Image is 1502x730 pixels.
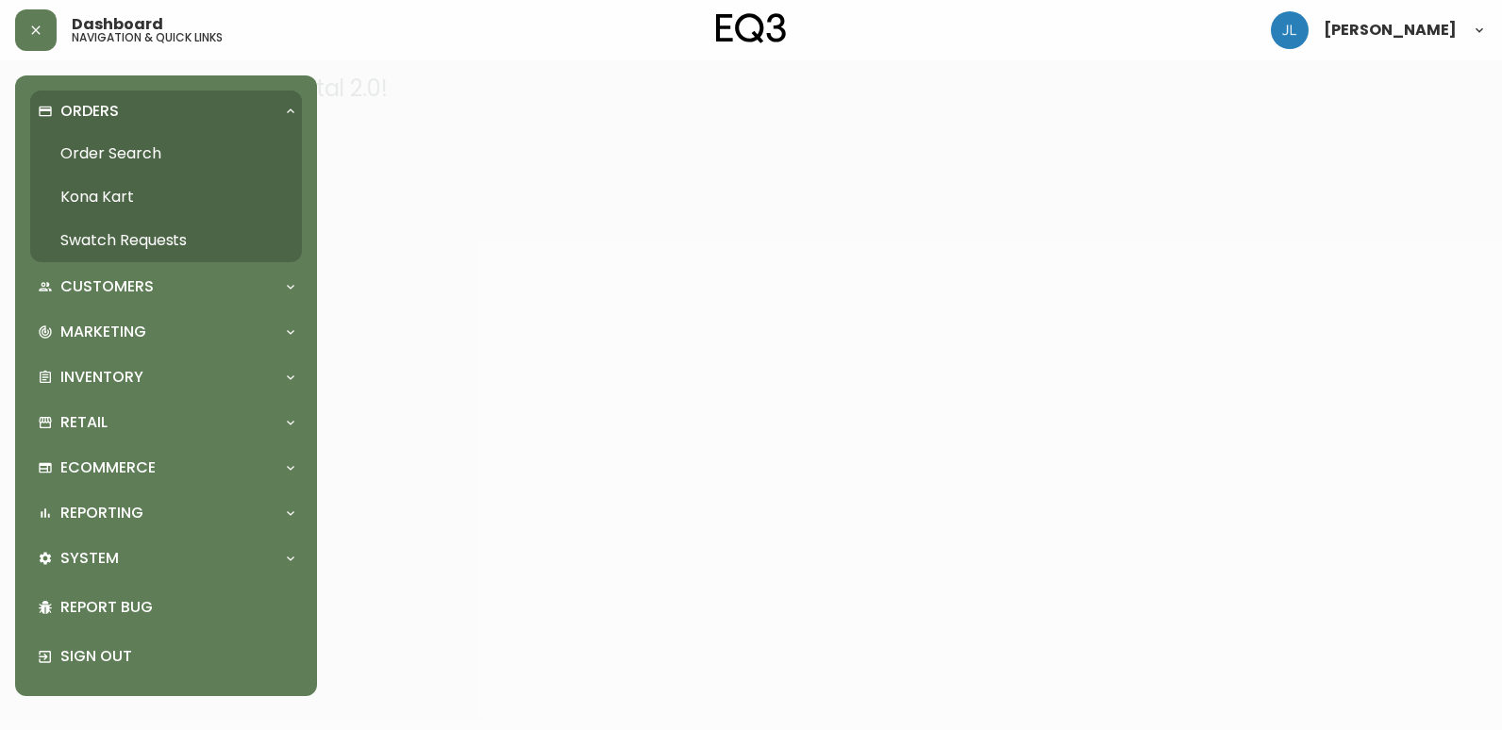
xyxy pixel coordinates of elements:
[716,13,786,43] img: logo
[60,597,294,618] p: Report Bug
[72,17,163,32] span: Dashboard
[60,503,143,523] p: Reporting
[30,266,302,307] div: Customers
[30,175,302,219] a: Kona Kart
[60,276,154,297] p: Customers
[30,91,302,132] div: Orders
[30,632,302,681] div: Sign Out
[60,457,156,478] p: Ecommerce
[30,492,302,534] div: Reporting
[30,357,302,398] div: Inventory
[30,219,302,262] a: Swatch Requests
[1271,11,1309,49] img: 1c9c23e2a847dab86f8017579b61559c
[60,367,143,388] p: Inventory
[60,548,119,569] p: System
[30,132,302,175] a: Order Search
[30,583,302,632] div: Report Bug
[30,311,302,353] div: Marketing
[60,412,108,433] p: Retail
[1324,23,1457,38] span: [PERSON_NAME]
[60,322,146,342] p: Marketing
[30,538,302,579] div: System
[72,32,223,43] h5: navigation & quick links
[60,646,294,667] p: Sign Out
[30,402,302,443] div: Retail
[30,447,302,489] div: Ecommerce
[60,101,119,122] p: Orders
